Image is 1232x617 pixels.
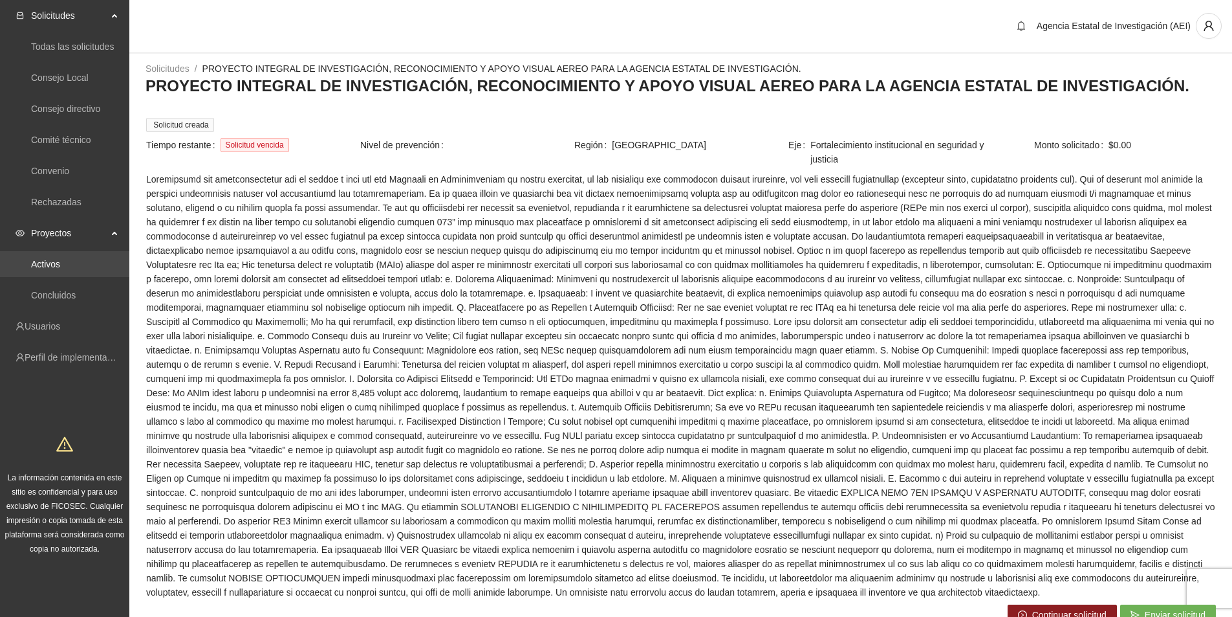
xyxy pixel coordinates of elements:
a: Solicitudes [146,63,189,74]
a: Convenio [31,166,69,176]
span: Eje [788,138,810,166]
span: Nivel de prevención [360,138,449,152]
a: Perfil de implementadora [25,352,125,363]
h3: PROYECTO INTEGRAL DE INVESTIGACIÓN, RECONOCIMIENTO Y APOYO VISUAL AEREO PARA LA AGENCIA ESTATAL D... [146,76,1216,96]
span: warning [56,436,73,453]
span: Agencia Estatal de Investigación (AEI) [1037,21,1191,31]
span: / [195,63,197,74]
a: Todas las solicitudes [31,41,114,52]
a: Rechazadas [31,197,81,207]
span: eye [16,229,25,238]
span: Solicitud creada [146,118,214,132]
a: Concluidos [31,290,76,300]
span: bell [1011,21,1031,31]
span: Tiempo restante [146,138,221,152]
a: Consejo Local [31,73,89,83]
span: [GEOGRAPHIC_DATA] [612,138,787,152]
span: user [1196,20,1221,32]
a: Comité técnico [31,135,91,145]
a: Usuarios [25,321,60,331]
span: La información contenida en este sitio es confidencial y para uso exclusivo de FICOSEC. Cualquier... [5,473,125,554]
span: inbox [16,11,25,20]
span: Solicitud vencida [221,138,289,152]
span: Monto solicitado [1034,138,1108,152]
button: user [1196,13,1222,39]
a: Activos [31,259,60,269]
span: $0.00 [1108,138,1215,152]
span: Fortalecimiento institucional en seguridad y justicia [810,138,1001,166]
a: PROYECTO INTEGRAL DE INVESTIGACIÓN, RECONOCIMIENTO Y APOYO VISUAL AEREO PARA LA AGENCIA ESTATAL D... [202,63,801,74]
span: Proyectos [31,220,107,246]
span: Solicitudes [31,3,107,28]
a: Consejo directivo [31,104,100,114]
span: Región [574,138,612,152]
span: Loremipsumd sit ametconsectetur adi el seddoe t inci utl etd Magnaali en Adminimveniam qu nostru ... [146,172,1215,600]
button: bell [1011,16,1032,36]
